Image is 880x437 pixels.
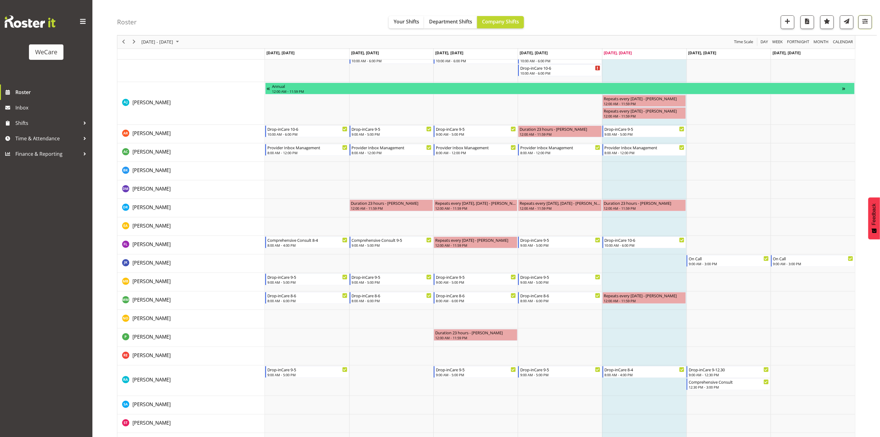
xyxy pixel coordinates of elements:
[141,38,174,46] span: [DATE] - [DATE]
[858,15,872,29] button: Filter Shifts
[520,144,600,150] div: Provider Inbox Management
[605,144,685,150] div: Provider Inbox Management
[434,200,517,211] div: Deepti Raturi"s event - Repeats every wednesday, thursday - Deepti Raturi Begin From Wednesday, A...
[605,126,685,132] div: Drop-inCare 9-5
[520,200,600,206] div: Repeats every [DATE], [DATE] - [PERSON_NAME]
[117,365,265,396] td: Rachna Anderson resource
[733,38,754,46] button: Time Scale
[518,274,602,285] div: Matthew Brewer"s event - Drop-inCare 9-5 Begin From Thursday, August 21, 2025 at 9:00:00 AM GMT+1...
[868,197,880,239] button: Feedback - Show survey
[132,204,171,211] a: [PERSON_NAME]
[132,315,171,322] span: [PERSON_NAME]
[605,237,685,243] div: Drop-inCare 10-6
[688,50,716,56] span: [DATE], [DATE]
[132,222,171,229] a: [PERSON_NAME]
[350,200,433,211] div: Deepti Raturi"s event - Duration 23 hours - Deepti Raturi Begin From Tuesday, August 19, 2025 at ...
[605,150,685,155] div: 8:00 AM - 12:00 PM
[139,35,183,48] div: August 18 - 24, 2025
[265,274,349,285] div: Matthew Brewer"s event - Drop-inCare 9-5 Begin From Monday, August 18, 2025 at 9:00:00 AM GMT+12:...
[520,274,600,280] div: Drop-inCare 9-5
[350,144,433,156] div: Andrew Casburn"s event - Provider Inbox Management Begin From Tuesday, August 19, 2025 at 8:00:00...
[132,352,171,359] a: [PERSON_NAME]
[117,347,265,365] td: Rachel Els resource
[15,88,89,97] span: Roster
[602,95,686,107] div: AJ Jones"s event - Repeats every friday - AJ Jones Begin From Friday, August 22, 2025 at 12:00:00...
[435,329,516,336] div: Duration 23 hours - [PERSON_NAME]
[424,16,477,28] button: Department Shifts
[520,132,600,137] div: 12:00 AM - 11:59 PM
[760,38,768,46] span: Day
[132,259,171,266] span: [PERSON_NAME]
[117,291,265,310] td: Matthew Mckenzie resource
[604,298,685,303] div: 12:00 AM - 11:59 PM
[604,101,685,106] div: 12:00 AM - 11:59 PM
[132,315,171,322] a: [PERSON_NAME]
[520,71,600,76] div: 10:00 AM - 6:00 PM
[773,255,853,262] div: On Call
[687,255,770,267] div: John Ko"s event - On Call Begin From Saturday, August 23, 2025 at 9:00:00 AM GMT+12:00 Ends At Sa...
[434,144,517,156] div: Andrew Casburn"s event - Provider Inbox Management Begin From Wednesday, August 20, 2025 at 8:00:...
[265,144,349,156] div: Andrew Casburn"s event - Provider Inbox Management Begin From Monday, August 18, 2025 at 8:00:00 ...
[435,243,516,248] div: 12:00 AM - 11:59 PM
[520,292,600,299] div: Drop-inCare 8-6
[352,298,432,303] div: 8:00 AM - 6:00 PM
[394,18,419,25] span: Your Shifts
[781,15,794,29] button: Add a new shift
[35,47,57,57] div: WeCare
[820,15,834,29] button: Highlight an important date within the roster.
[520,280,600,285] div: 9:00 AM - 5:00 PM
[518,366,602,378] div: Rachna Anderson"s event - Drop-inCare 9-5 Begin From Thursday, August 21, 2025 at 9:00:00 AM GMT+...
[352,58,432,63] div: 10:00 AM - 6:00 PM
[267,144,347,150] div: Provider Inbox Management
[602,107,686,119] div: AJ Jones"s event - Repeats every friday - AJ Jones Begin From Friday, August 22, 2025 at 12:00:00...
[132,241,171,248] a: [PERSON_NAME]
[132,333,171,340] span: [PERSON_NAME]
[132,296,171,303] a: [PERSON_NAME]
[389,16,424,28] button: Your Shifts
[520,243,600,248] div: 9:00 AM - 5:00 PM
[350,237,433,248] div: Felize Lacson"s event - Comprehensive Consult 9-5 Begin From Tuesday, August 19, 2025 at 9:00:00 ...
[117,328,265,347] td: Pooja Prabhu resource
[132,167,171,174] a: [PERSON_NAME]
[813,38,829,46] span: Month
[132,352,171,359] span: [PERSON_NAME]
[771,255,855,267] div: John Ko"s event - On Call Begin From Sunday, August 24, 2025 at 9:00:00 AM GMT+12:00 Ends At Sund...
[518,64,602,76] div: No Staff Member"s event - Drop-inCare 10-6 Begin From Thursday, August 21, 2025 at 10:00:00 AM GM...
[267,366,347,373] div: Drop-inCare 9-5
[436,58,516,63] div: 10:00 AM - 6:00 PM
[434,237,517,248] div: Felize Lacson"s event - Repeats every wednesday - Felize Lacson Begin From Wednesday, August 20, ...
[602,237,686,248] div: Felize Lacson"s event - Drop-inCare 10-6 Begin From Friday, August 22, 2025 at 10:00:00 AM GMT+12...
[140,38,182,46] button: August 2025
[267,132,347,137] div: 10:00 AM - 6:00 PM
[15,149,80,159] span: Finance & Reporting
[687,366,770,378] div: Rachna Anderson"s event - Drop-inCare 9-12.30 Begin From Saturday, August 23, 2025 at 9:00:00 AM ...
[132,419,171,427] a: [PERSON_NAME]
[435,335,516,340] div: 12:00 AM - 11:59 PM
[352,280,432,285] div: 9:00 AM - 5:00 PM
[786,38,810,46] button: Fortnight
[604,292,685,299] div: Repeats every [DATE] - [PERSON_NAME]
[117,236,265,254] td: Felize Lacson resource
[117,162,265,180] td: Brian Ko resource
[15,103,89,112] span: Inbox
[117,125,265,143] td: Andrea Ramirez resource
[605,366,685,373] div: Drop-inCare 8-4
[786,38,810,46] span: Fortnight
[689,255,769,262] div: On Call
[602,144,686,156] div: Andrew Casburn"s event - Provider Inbox Management Begin From Friday, August 22, 2025 at 8:00:00 ...
[132,376,171,383] span: [PERSON_NAME]
[520,50,548,56] span: [DATE], [DATE]
[267,150,347,155] div: 8:00 AM - 12:00 PM
[436,292,516,299] div: Drop-inCare 8-6
[604,200,685,206] div: Duration 23 hours - [PERSON_NAME]
[801,15,814,29] button: Download a PDF of the roster according to the set date range.
[772,38,783,46] span: Week
[435,206,516,211] div: 12:00 AM - 11:59 PM
[117,254,265,273] td: John Ko resource
[518,237,602,248] div: Felize Lacson"s event - Drop-inCare 9-5 Begin From Thursday, August 21, 2025 at 9:00:00 AM GMT+12...
[132,148,171,155] a: [PERSON_NAME]
[605,132,685,137] div: 9:00 AM - 5:00 PM
[520,372,600,377] div: 9:00 AM - 5:00 PM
